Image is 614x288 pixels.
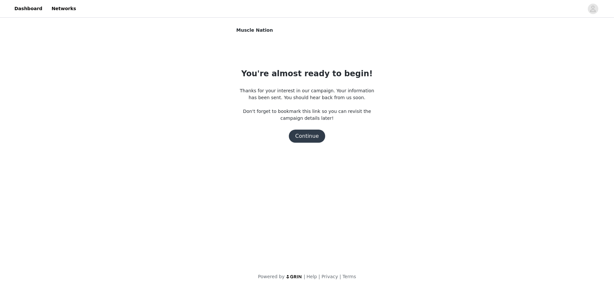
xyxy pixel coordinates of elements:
[236,27,273,34] span: Muscle Nation
[340,274,341,279] span: |
[343,274,356,279] a: Terms
[307,274,317,279] a: Help
[236,87,378,122] p: Thanks for your interest in our campaign. Your information has been sent. You should hear back fr...
[47,1,80,16] a: Networks
[258,274,285,279] span: Powered by
[289,130,326,143] button: Continue
[286,275,302,279] img: logo
[318,274,320,279] span: |
[322,274,338,279] a: Privacy
[10,1,46,16] a: Dashboard
[304,274,305,279] span: |
[241,68,373,80] h1: You're almost ready to begin!
[590,4,596,14] div: avatar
